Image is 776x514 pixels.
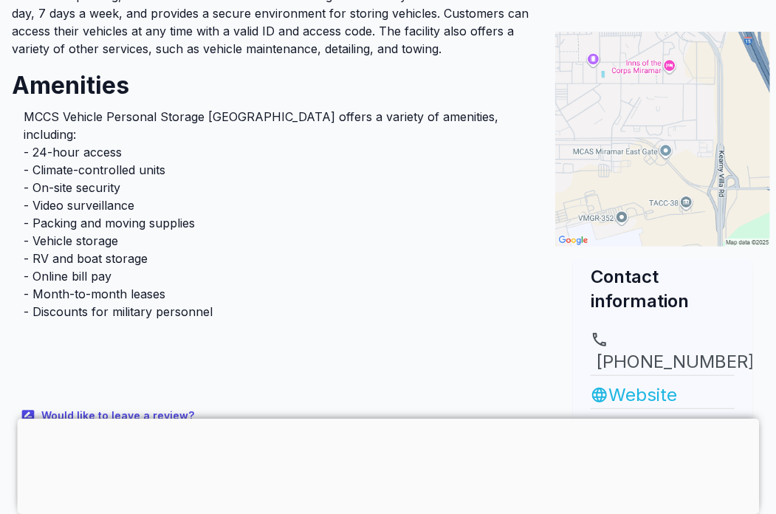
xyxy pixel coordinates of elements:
[12,58,538,102] h2: Amenities
[24,303,526,321] li: - Discounts for military personnel
[24,214,526,232] li: - Packing and moving supplies
[591,382,735,408] a: Website
[591,331,735,375] a: [PHONE_NUMBER]
[24,108,526,143] li: MCCS Vehicle Personal Storage [GEOGRAPHIC_DATA] offers a variety of amenities, including:
[24,179,526,196] li: - On-site security
[24,232,526,250] li: - Vehicle storage
[17,419,759,510] iframe: Advertisement
[24,143,526,161] li: - 24-hour access
[12,326,538,400] iframe: Advertisement
[12,400,206,432] button: Would like to leave a review?
[24,285,526,303] li: - Month-to-month leases
[24,250,526,267] li: - RV and boat storage
[24,196,526,214] li: - Video surveillance
[555,32,770,247] img: Map for MCCS Vehicle & Personal Storage
[591,264,735,313] h2: Contact information
[24,267,526,285] li: - Online bill pay
[24,161,526,179] li: - Climate-controlled units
